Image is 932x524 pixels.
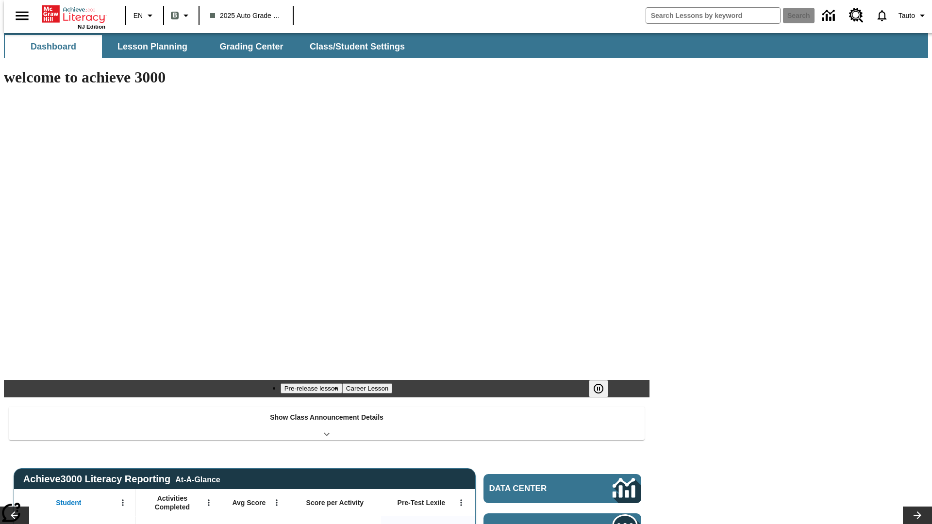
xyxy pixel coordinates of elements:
[133,11,143,21] span: EN
[281,383,342,393] button: Slide 1 Pre-release lesson
[140,494,204,511] span: Activities Completed
[483,474,641,503] a: Data Center
[899,11,915,21] span: Tauto
[172,9,177,21] span: B
[42,3,105,30] div: Home
[398,498,446,507] span: Pre-Test Lexile
[454,495,468,510] button: Open Menu
[203,35,300,58] button: Grading Center
[646,8,780,23] input: search field
[816,2,843,29] a: Data Center
[8,1,36,30] button: Open side menu
[306,498,364,507] span: Score per Activity
[56,498,81,507] span: Student
[201,495,216,510] button: Open Menu
[104,35,201,58] button: Lesson Planning
[895,7,932,24] button: Profile/Settings
[4,68,649,86] h1: welcome to achieve 3000
[116,495,130,510] button: Open Menu
[270,412,383,423] p: Show Class Announcement Details
[302,35,413,58] button: Class/Student Settings
[4,35,414,58] div: SubNavbar
[843,2,869,29] a: Resource Center, Will open in new tab
[78,24,105,30] span: NJ Edition
[175,474,220,484] div: At-A-Glance
[23,474,220,485] span: Achieve3000 Literacy Reporting
[869,3,895,28] a: Notifications
[210,11,282,21] span: 2025 Auto Grade 1 B
[167,7,196,24] button: Boost Class color is gray green. Change class color
[589,380,618,397] div: Pause
[489,484,580,493] span: Data Center
[129,7,160,24] button: Language: EN, Select a language
[232,498,266,507] span: Avg Score
[342,383,392,393] button: Slide 2 Career Lesson
[589,380,608,397] button: Pause
[4,33,928,58] div: SubNavbar
[5,35,102,58] button: Dashboard
[42,4,105,24] a: Home
[9,407,645,440] div: Show Class Announcement Details
[903,507,932,524] button: Lesson carousel, Next
[269,495,284,510] button: Open Menu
